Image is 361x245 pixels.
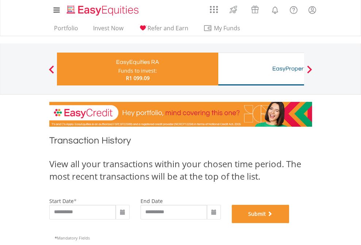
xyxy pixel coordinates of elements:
[303,2,322,18] a: My Profile
[210,5,218,14] img: grid-menu-icon.svg
[55,235,90,241] span: Mandatory Fields
[49,158,312,183] div: View all your transactions within your chosen time period. The most recent transactions will be a...
[302,69,317,76] button: Next
[203,23,251,33] span: My Funds
[118,67,157,74] div: Funds to invest:
[126,74,150,81] span: R1 099.09
[64,2,142,16] a: Home page
[49,102,312,127] img: EasyCredit Promotion Banner
[61,57,214,67] div: EasyEquities RA
[90,24,126,36] a: Invest Now
[205,2,223,14] a: AppsGrid
[49,134,312,150] h1: Transaction History
[232,205,289,223] button: Submit
[227,4,239,15] img: thrive-v2.svg
[135,24,191,36] a: Refer and Earn
[44,69,59,76] button: Previous
[266,2,284,16] a: Notifications
[51,24,81,36] a: Portfolio
[249,4,261,15] img: vouchers-v2.svg
[49,198,74,204] label: start date
[147,24,188,32] span: Refer and Earn
[141,198,163,204] label: end date
[244,2,266,15] a: Vouchers
[284,2,303,16] a: FAQ's and Support
[65,4,142,16] img: EasyEquities_Logo.png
